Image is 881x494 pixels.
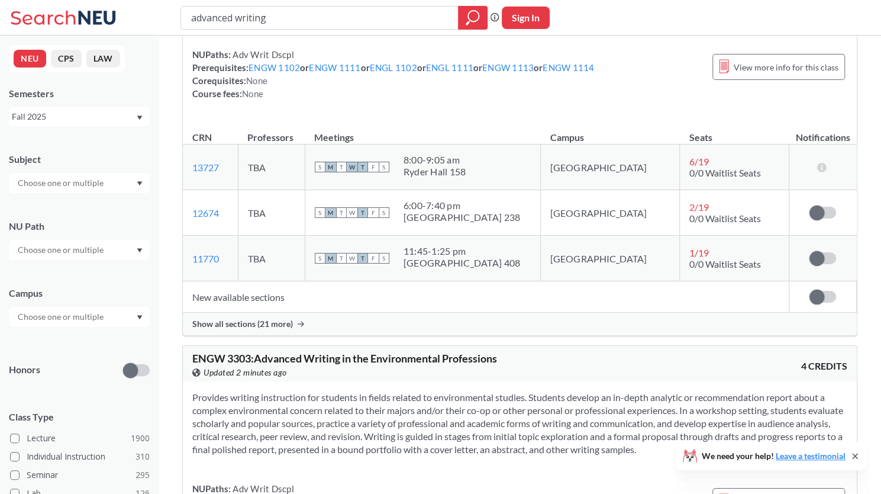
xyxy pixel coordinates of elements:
[137,315,143,320] svg: Dropdown arrow
[192,319,293,329] span: Show all sections (21 more)
[9,307,150,327] div: Dropdown arrow
[404,211,520,223] div: [GEOGRAPHIC_DATA] 238
[541,145,680,190] td: [GEOGRAPHIC_DATA]
[204,366,287,379] span: Updated 2 minutes ago
[9,240,150,260] div: Dropdown arrow
[315,207,325,218] span: S
[689,167,761,178] span: 0/0 Waitlist Seats
[379,253,389,264] span: S
[689,213,761,224] span: 0/0 Waitlist Seats
[336,253,347,264] span: T
[734,60,838,75] span: View more info for this class
[336,207,347,218] span: T
[404,166,466,178] div: Ryder Hall 158
[325,162,336,172] span: M
[192,391,847,456] section: Provides writing instruction for students in fields related to environmental studies. Students de...
[246,75,267,86] span: None
[231,483,294,494] span: Adv Writ Dscpl
[347,253,357,264] span: W
[702,452,845,460] span: We need your help!
[192,48,595,100] div: NUPaths: Prerequisites: or or or or or Corequisites: Course fees:
[357,253,368,264] span: T
[347,162,357,172] span: W
[325,207,336,218] span: M
[9,87,150,100] div: Semesters
[404,245,520,257] div: 11:45 - 1:25 pm
[379,207,389,218] span: S
[689,247,709,258] span: 1 / 19
[12,176,111,190] input: Choose one or multiple
[192,352,497,365] span: ENGW 3303 : Advanced Writing in the Environmental Professions
[541,190,680,236] td: [GEOGRAPHIC_DATA]
[9,220,150,233] div: NU Path
[9,173,150,193] div: Dropdown arrow
[404,200,520,211] div: 6:00 - 7:40 pm
[336,162,347,172] span: T
[131,432,150,445] span: 1900
[305,119,540,145] th: Meetings
[231,49,294,60] span: Adv Writ Dscpl
[238,236,305,281] td: TBA
[543,62,594,73] a: ENGW 1114
[137,116,143,120] svg: Dropdown arrow
[368,253,379,264] span: F
[12,243,111,257] input: Choose one or multiple
[137,181,143,186] svg: Dropdown arrow
[238,145,305,190] td: TBA
[242,88,263,99] span: None
[9,107,150,126] div: Fall 2025Dropdown arrow
[541,236,680,281] td: [GEOGRAPHIC_DATA]
[238,190,305,236] td: TBA
[689,156,709,167] span: 6 / 19
[249,62,300,73] a: ENGW 1102
[192,253,219,264] a: 11770
[9,410,150,424] span: Class Type
[12,110,135,123] div: Fall 2025
[689,258,761,270] span: 0/0 Waitlist Seats
[192,131,212,144] div: CRN
[183,281,789,313] td: New available sections
[679,119,789,145] th: Seats
[482,62,534,73] a: ENGW 1113
[14,50,46,68] button: NEU
[238,119,305,145] th: Professors
[370,62,417,73] a: ENGL 1102
[10,449,150,464] label: Individual Instruction
[309,62,360,73] a: ENGW 1111
[137,248,143,253] svg: Dropdown arrow
[541,119,680,145] th: Campus
[368,162,379,172] span: F
[135,450,150,463] span: 310
[801,360,847,373] span: 4 CREDITS
[466,9,480,26] svg: magnifying glass
[12,310,111,324] input: Choose one or multiple
[347,207,357,218] span: W
[357,207,368,218] span: T
[9,153,150,166] div: Subject
[9,287,150,300] div: Campus
[789,119,857,145] th: Notifications
[689,201,709,213] span: 2 / 19
[192,207,219,219] a: 12674
[135,469,150,482] span: 295
[51,50,82,68] button: CPS
[458,6,488,30] div: magnifying glass
[426,62,473,73] a: ENGL 1111
[183,313,857,335] div: Show all sections (21 more)
[190,8,450,28] input: Class, professor, course number, "phrase"
[404,154,466,166] div: 8:00 - 9:05 am
[315,162,325,172] span: S
[315,253,325,264] span: S
[86,50,120,68] button: LAW
[9,363,40,377] p: Honors
[192,162,219,173] a: 13727
[368,207,379,218] span: F
[357,162,368,172] span: T
[776,451,845,461] a: Leave a testimonial
[404,257,520,269] div: [GEOGRAPHIC_DATA] 408
[10,467,150,483] label: Seminar
[325,253,336,264] span: M
[10,431,150,446] label: Lecture
[379,162,389,172] span: S
[502,7,550,29] button: Sign In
